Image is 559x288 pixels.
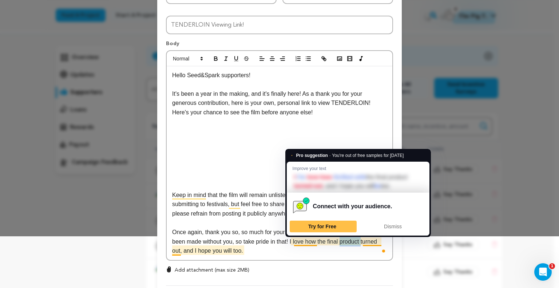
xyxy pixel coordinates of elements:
p: Keep in mind that the film will remain unlisted on YouTube as we are currently submitting to fest... [172,190,387,218]
span: 1 [549,263,555,269]
input: Subject [166,16,393,34]
p: Hello Seed&Spark supporters! [172,71,387,80]
p: Once again, thank you so, so much for your support. This film would have never been made without ... [172,228,387,256]
div: To enrich screen reader interactions, please activate Accessibility in Grammarly extension settings [167,66,392,260]
p: Add attachment (max size 2MB) [175,267,249,274]
p: It's been a year in the making, and it's finally here! As a thank you for your generous contribut... [172,89,387,117]
p: Body [166,40,393,50]
iframe: Intercom live chat [534,263,552,281]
